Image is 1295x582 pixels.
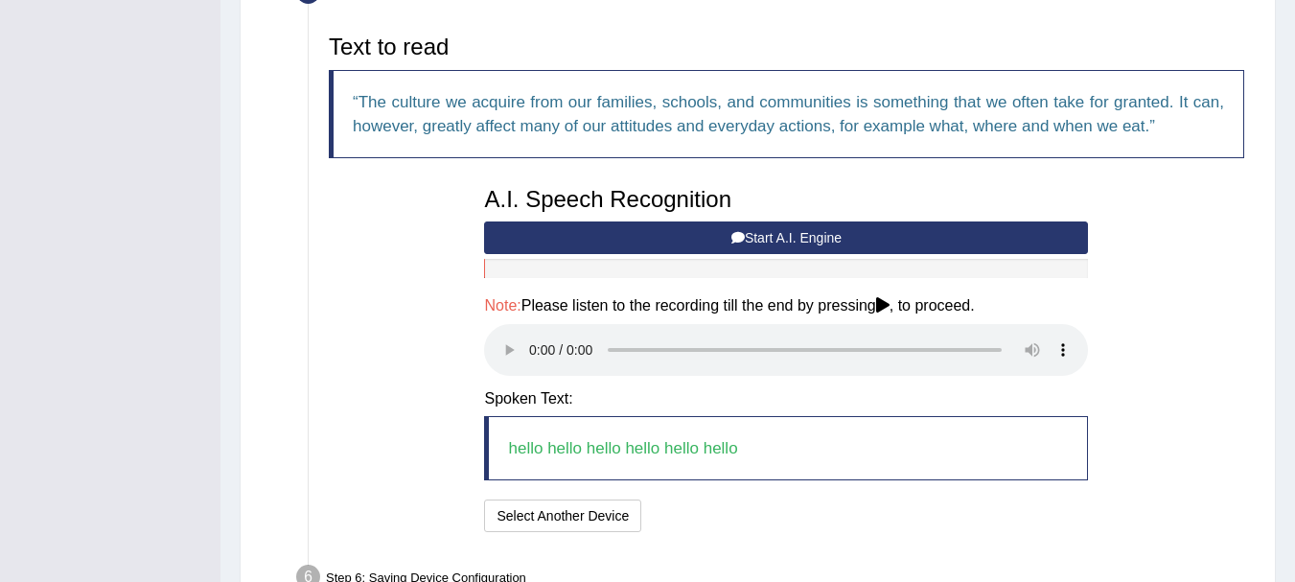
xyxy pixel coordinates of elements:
[484,187,1088,212] h3: A.I. Speech Recognition
[484,416,1088,480] blockquote: hello hello hello hello hello hello
[484,297,520,314] span: Note:
[353,93,1224,135] q: The culture we acquire from our families, schools, and communities is something that we often tak...
[484,390,1088,407] h4: Spoken Text:
[484,500,641,532] button: Select Another Device
[484,221,1088,254] button: Start A.I. Engine
[329,35,1244,59] h3: Text to read
[484,297,1088,314] h4: Please listen to the recording till the end by pressing , to proceed.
